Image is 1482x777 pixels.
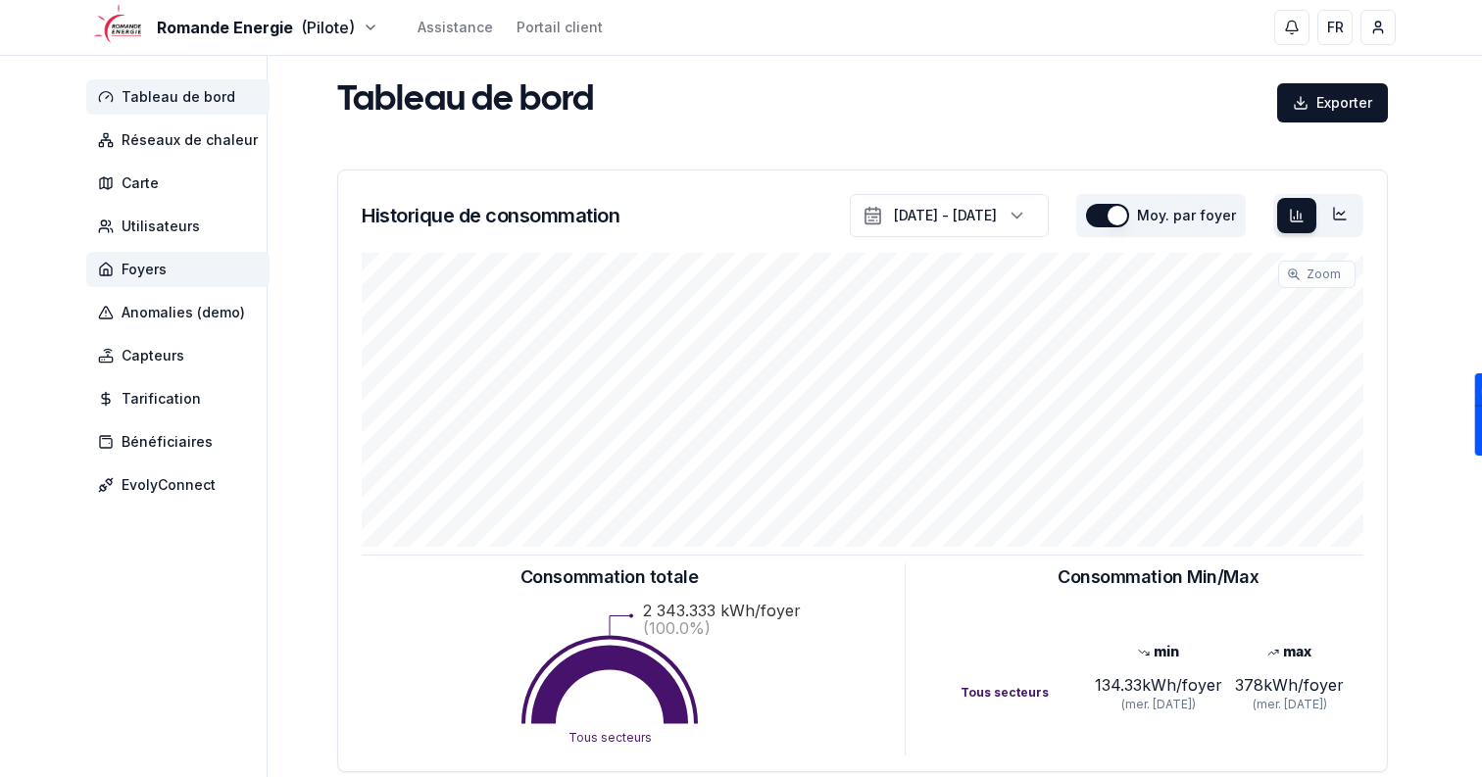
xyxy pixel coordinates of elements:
h1: Tableau de bord [337,81,594,121]
span: Bénéficiaires [122,432,213,452]
span: Utilisateurs [122,217,200,236]
h3: Historique de consommation [362,202,619,229]
button: [DATE] - [DATE] [850,194,1049,237]
span: FR [1327,18,1344,37]
span: Capteurs [122,346,184,365]
a: Portail client [517,18,603,37]
a: Foyers [86,252,277,287]
span: Foyers [122,260,167,279]
a: Assistance [418,18,493,37]
span: Carte [122,173,159,193]
span: Réseaux de chaleur [122,130,258,150]
button: FR [1317,10,1353,45]
a: Tableau de bord [86,79,277,115]
div: 378 kWh/foyer [1224,673,1356,697]
a: Utilisateurs [86,209,277,244]
div: (mer. [DATE]) [1092,697,1223,712]
text: 2 343.333 kWh/foyer [643,601,801,620]
a: EvolyConnect [86,467,277,503]
span: Zoom [1307,267,1341,282]
button: Romande Energie(Pilote) [86,13,378,43]
text: Tous secteurs [568,730,651,745]
a: Réseaux de chaleur [86,122,277,158]
button: Exporter [1277,83,1388,122]
span: Tableau de bord [122,87,235,107]
span: Tarification [122,389,201,409]
span: (Pilote) [301,16,355,39]
label: Moy. par foyer [1137,209,1236,222]
a: Bénéficiaires [86,424,277,460]
h3: Consommation totale [520,563,698,591]
span: Romande Energie [157,16,293,39]
img: Romande Energie Logo [86,4,149,43]
div: max [1224,642,1356,661]
div: [DATE] - [DATE] [894,206,997,225]
h3: Consommation Min/Max [1058,563,1259,591]
a: Carte [86,166,277,201]
div: Tous secteurs [961,685,1092,701]
a: Anomalies (demo) [86,295,277,330]
text: (100.0%) [643,618,711,638]
span: EvolyConnect [122,475,216,495]
a: Capteurs [86,338,277,373]
div: (mer. [DATE]) [1224,697,1356,712]
div: 134.33 kWh/foyer [1092,673,1223,697]
span: Anomalies (demo) [122,303,245,322]
a: Tarification [86,381,277,416]
div: min [1092,642,1223,661]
